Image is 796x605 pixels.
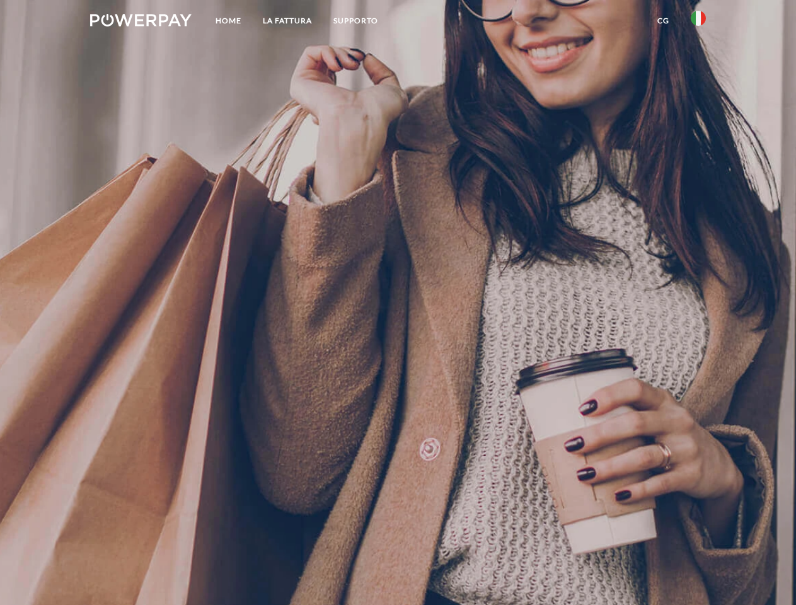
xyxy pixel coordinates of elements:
[252,9,323,32] a: LA FATTURA
[205,9,252,32] a: Home
[647,9,680,32] a: CG
[691,11,706,26] img: it
[323,9,389,32] a: Supporto
[90,14,192,26] img: logo-powerpay-white.svg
